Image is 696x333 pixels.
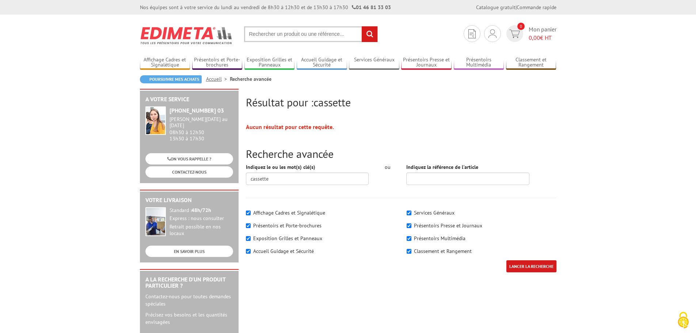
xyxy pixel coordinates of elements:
[352,4,391,11] strong: 01 46 81 33 03
[407,236,411,241] input: Présentoirs Multimédia
[170,224,233,237] div: Retrait possible en nos locaux
[246,236,251,241] input: Exposition Grilles et Panneaux
[454,57,504,69] a: Présentoirs Multimédia
[192,57,243,69] a: Présentoirs et Porte-brochures
[170,107,224,114] strong: [PHONE_NUMBER] 03
[414,235,465,242] label: Présentoirs Multimédia
[145,106,166,135] img: widget-service.jpg
[244,26,378,42] input: Rechercher un produit ou une référence...
[253,248,314,254] label: Accueil Guidage et Sécurité
[246,123,334,130] strong: Aucun résultat pour cette requête.
[140,75,202,83] a: Poursuivre mes achats
[170,116,233,141] div: 08h30 à 12h30 13h30 à 17h30
[670,308,696,333] button: Cookies (fenêtre modale)
[140,4,391,11] div: Nos équipes sont à votre service du lundi au vendredi de 8h30 à 12h30 et de 13h30 à 17h30
[407,249,411,254] input: Classement et Rangement
[244,57,295,69] a: Exposition Grilles et Panneaux
[407,211,411,215] input: Services Généraux
[246,163,315,171] label: Indiquez le ou les mot(s) clé(s)
[170,207,233,214] div: Standard :
[191,207,211,213] strong: 48h/72h
[253,235,322,242] label: Exposition Grilles et Panneaux
[349,57,399,69] a: Services Généraux
[509,30,520,38] img: devis rapide
[145,246,233,257] a: EN SAVOIR PLUS
[488,29,497,38] img: devis rapide
[407,223,411,228] input: Présentoirs Presse et Journaux
[145,293,233,307] p: Contactez-nous pour toutes demandes spéciales
[414,209,455,216] label: Services Généraux
[206,76,230,82] a: Accueil
[145,207,166,236] img: widget-livraison.jpg
[674,311,692,329] img: Cookies (fenêtre modale)
[506,57,556,69] a: Classement et Rangement
[246,96,556,108] h2: Résultat pour :
[145,276,233,289] h2: A la recherche d'un produit particulier ?
[401,57,452,69] a: Présentoirs Presse et Journaux
[380,163,395,171] div: ou
[246,249,251,254] input: Accueil Guidage et Sécurité
[140,22,233,49] img: Edimeta
[145,197,233,204] h2: Votre livraison
[517,4,556,11] a: Commande rapide
[468,29,476,38] img: devis rapide
[517,23,525,30] span: 0
[170,116,233,129] div: [PERSON_NAME][DATE] au [DATE]
[253,222,322,229] label: Présentoirs et Porte-brochures
[145,153,233,164] a: ON VOUS RAPPELLE ?
[529,34,556,42] span: € HT
[505,25,556,42] a: devis rapide 0 Mon panier 0,00€ HT
[145,96,233,103] h2: A votre service
[406,163,478,171] label: Indiquez la référence de l'article
[476,4,556,11] div: |
[230,75,271,83] li: Recherche avancée
[362,26,377,42] input: rechercher
[476,4,516,11] a: Catalogue gratuit
[506,260,556,272] input: LANCER LA RECHERCHE
[170,215,233,222] div: Express : nous consulter
[246,223,251,228] input: Présentoirs et Porte-brochures
[414,222,482,229] label: Présentoirs Presse et Journaux
[145,166,233,178] a: CONTACTEZ-NOUS
[529,34,540,41] span: 0,00
[313,95,351,109] span: cassette
[140,57,190,69] a: Affichage Cadres et Signalétique
[253,209,325,216] label: Affichage Cadres et Signalétique
[246,148,556,160] h2: Recherche avancée
[246,211,251,215] input: Affichage Cadres et Signalétique
[297,57,347,69] a: Accueil Guidage et Sécurité
[414,248,472,254] label: Classement et Rangement
[529,25,556,42] span: Mon panier
[145,311,233,326] p: Précisez vos besoins et les quantités envisagées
